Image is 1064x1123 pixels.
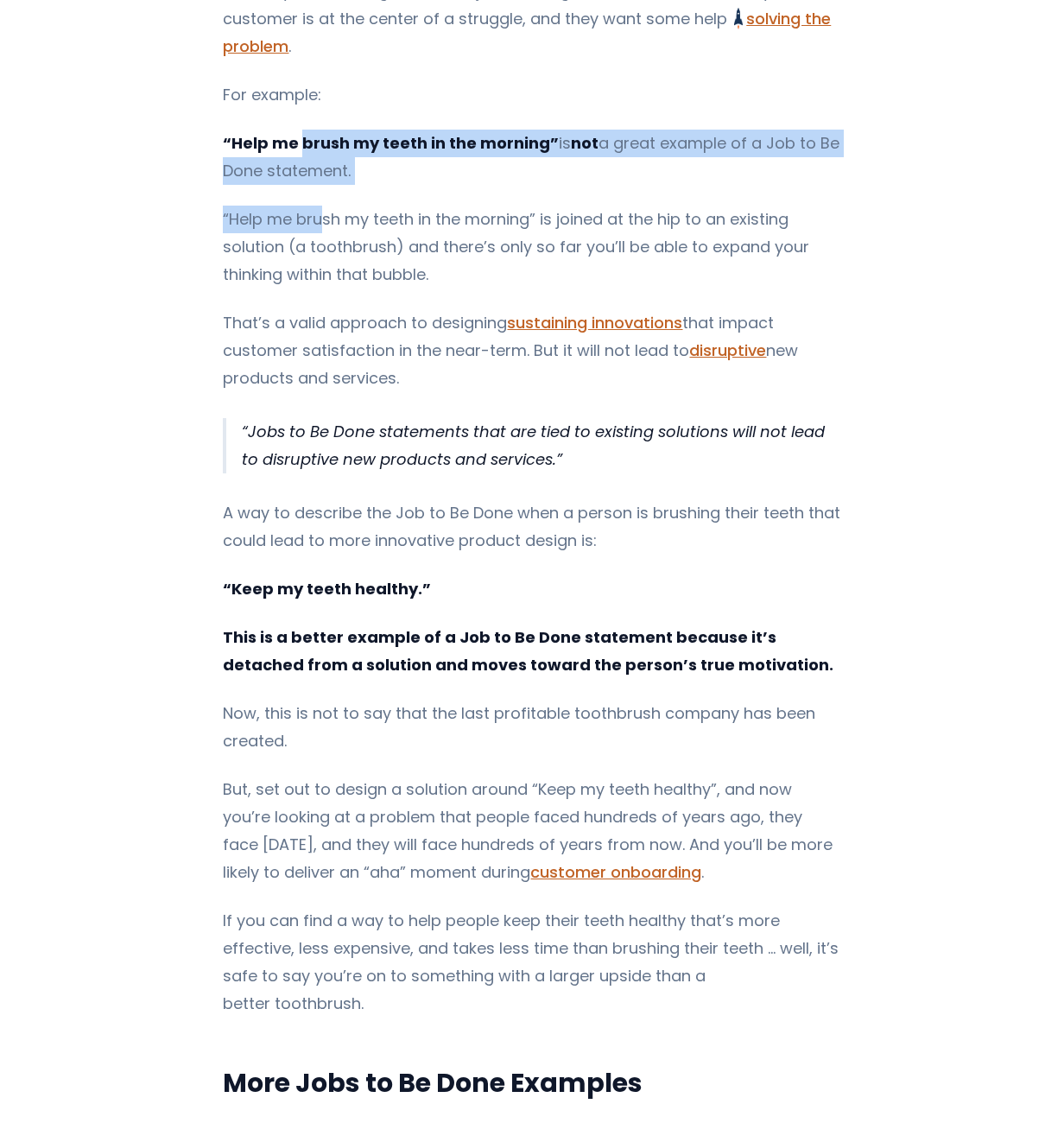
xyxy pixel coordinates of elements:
strong: “Help me brush my teeth in the morning” [223,132,559,154]
strong: This is a better example of a Job to Be Done statement because it’s detached from a solution and ... [223,626,833,676]
p: “Help me brush my teeth in the morning” is joined at the hip to an existing solution (a toothbrus... [223,206,840,289]
p: For example: [223,81,840,109]
p: Now, this is not to say that the last profitable toothbrush company has been created. [223,700,840,755]
p: A way to describe the Job to Be Done when a person is brushing their teeth that could lead to mor... [223,499,840,555]
strong: “Keep my teeth healthy.” [223,578,431,600]
p: is a great example of a Job to Be Done statement. [223,130,840,185]
p: That’s a valid approach to designing that impact customer satisfaction in the near-term. But it w... [223,309,840,392]
p: But, set out to design a solution around “Keep my teeth healthy”, and now you’re looking at a pro... [223,776,840,886]
p: If you can find a way to help people keep their teeth healthy that’s more effective, less expensi... [223,907,840,1018]
a: sustaining innovations [507,312,682,333]
p: Jobs to Be Done statements that are tied to existing solutions will not lead to disruptive new pr... [242,418,840,473]
h2: More Jobs to Be Done Examples [223,1066,840,1101]
strong: not [571,132,598,154]
a: disruptive [689,339,766,361]
a: customer onboarding [530,861,701,883]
